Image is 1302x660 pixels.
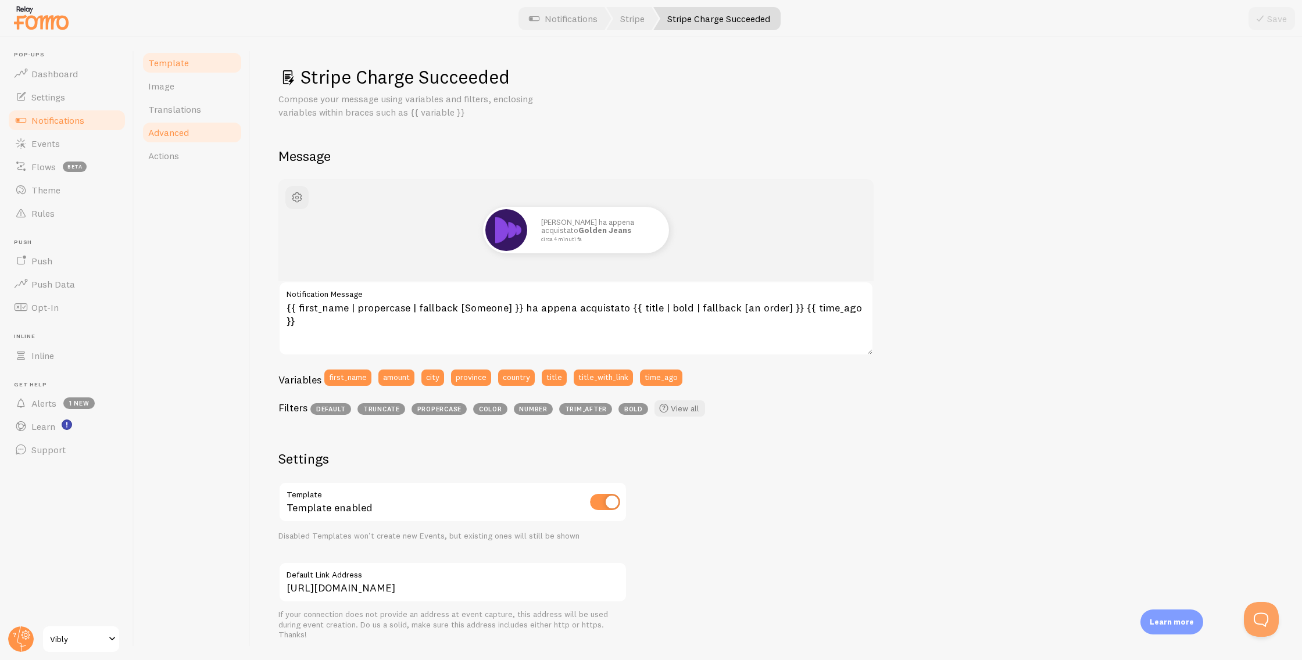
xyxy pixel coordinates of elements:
[7,109,127,132] a: Notifications
[31,114,84,126] span: Notifications
[559,403,612,415] span: trim_after
[7,132,127,155] a: Events
[278,562,627,582] label: Default Link Address
[7,178,127,202] a: Theme
[421,370,444,386] button: city
[31,138,60,149] span: Events
[14,381,127,389] span: Get Help
[7,202,127,225] a: Rules
[14,51,127,59] span: Pop-ups
[141,74,243,98] a: Image
[148,80,174,92] span: Image
[63,397,95,409] span: 1 new
[542,370,567,386] button: title
[498,370,535,386] button: country
[31,397,56,409] span: Alerts
[50,632,105,646] span: Vibly
[324,370,371,386] button: first_name
[148,127,189,138] span: Advanced
[640,370,682,386] button: time_ago
[541,236,654,242] small: circa 4 minuti fa
[7,438,127,461] a: Support
[31,68,78,80] span: Dashboard
[148,57,189,69] span: Template
[357,403,405,415] span: truncate
[278,65,1274,89] h1: Stripe Charge Succeeded
[63,162,87,172] span: beta
[278,147,1274,165] h2: Message
[148,150,179,162] span: Actions
[278,609,627,640] div: If your connection does not provide an address at event capture, this address will be used during...
[31,302,59,313] span: Opt-In
[42,625,120,653] a: Vibly
[141,98,243,121] a: Translations
[7,415,127,438] a: Learn
[473,403,507,415] span: color
[31,91,65,103] span: Settings
[412,403,467,415] span: propercase
[574,370,633,386] button: title_with_link
[578,225,631,235] strong: Golden Jeans
[7,249,127,272] a: Push
[12,3,70,33] img: fomo-relay-logo-orange.svg
[141,51,243,74] a: Template
[31,444,66,455] span: Support
[514,403,553,415] span: number
[141,144,243,167] a: Actions
[31,421,55,432] span: Learn
[7,344,127,367] a: Inline
[148,103,201,115] span: Translations
[485,209,527,251] img: Fomo
[7,155,127,178] a: Flows beta
[7,392,127,415] a: Alerts 1 new
[1244,602,1279,637] iframe: Help Scout Beacon - Open
[278,92,557,119] p: Compose your message using variables and filters, enclosing variables within braces such as {{ va...
[278,401,307,414] h3: Filters
[7,62,127,85] a: Dashboard
[378,370,414,386] button: amount
[278,482,627,524] div: Template enabled
[618,403,648,415] span: bold
[1140,609,1203,634] div: Learn more
[62,419,72,430] svg: <p>Watch New Feature Tutorials!</p>
[31,255,52,267] span: Push
[278,373,321,386] h3: Variables
[310,403,351,415] span: default
[141,121,243,144] a: Advanced
[278,450,627,468] h2: Settings
[7,272,127,296] a: Push Data
[31,161,56,173] span: Flows
[31,207,55,219] span: Rules
[7,85,127,109] a: Settings
[1150,616,1194,627] p: Learn more
[278,531,627,541] div: Disabled Templates won't create new Events, but existing ones will still be shown
[31,278,75,290] span: Push Data
[654,400,705,417] a: View all
[14,333,127,340] span: Inline
[541,218,657,242] p: [PERSON_NAME] ha appena acquistato
[31,184,60,196] span: Theme
[14,239,127,246] span: Push
[31,350,54,361] span: Inline
[7,296,127,319] a: Opt-In
[278,281,874,301] label: Notification Message
[451,370,491,386] button: province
